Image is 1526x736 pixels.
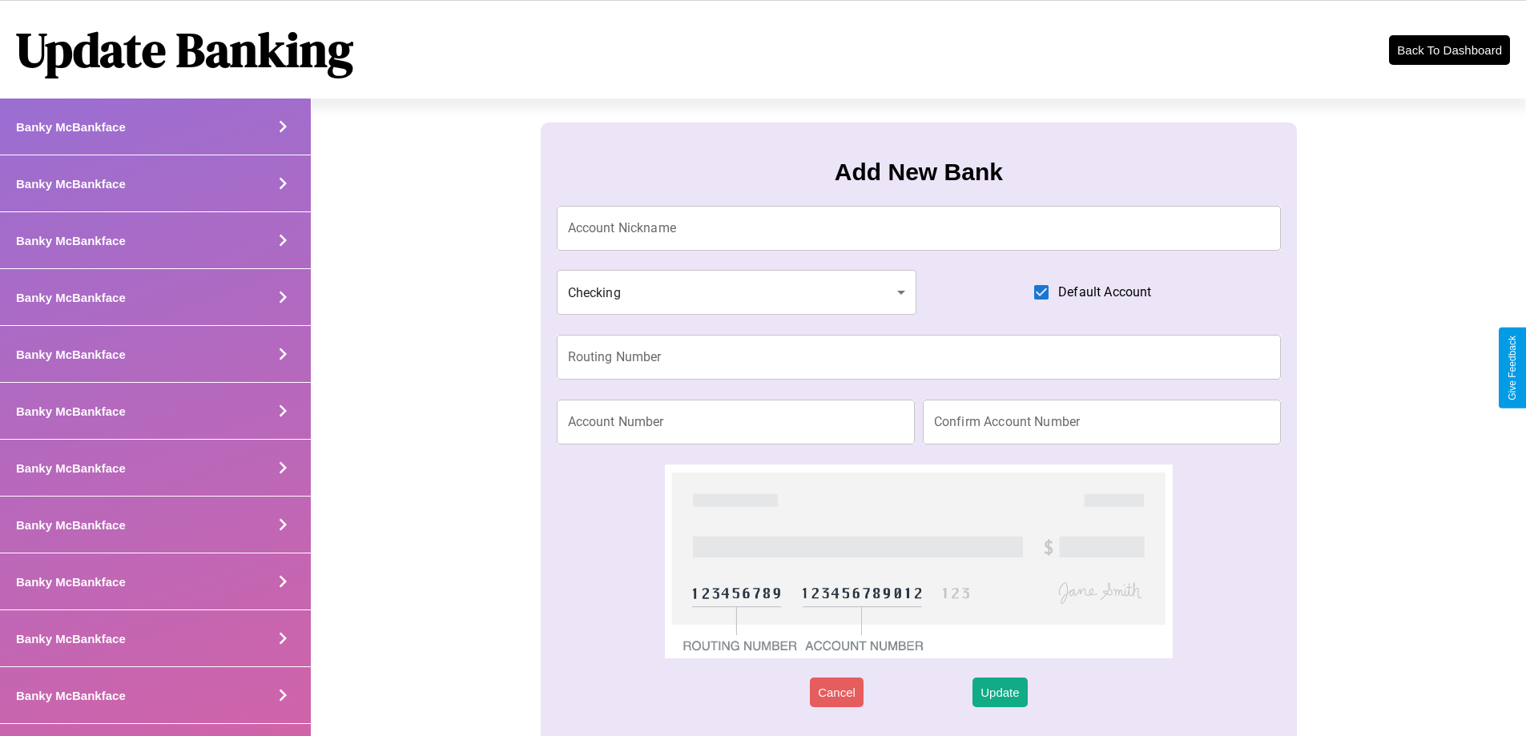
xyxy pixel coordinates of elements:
[835,159,1003,186] h3: Add New Bank
[16,575,126,589] h4: Banky McBankface
[16,461,126,475] h4: Banky McBankface
[972,678,1027,707] button: Update
[16,17,353,82] h1: Update Banking
[16,689,126,702] h4: Banky McBankface
[16,120,126,134] h4: Banky McBankface
[665,465,1172,658] img: check
[810,678,864,707] button: Cancel
[16,518,126,532] h4: Banky McBankface
[557,270,917,315] div: Checking
[16,632,126,646] h4: Banky McBankface
[16,404,126,418] h4: Banky McBankface
[16,348,126,361] h4: Banky McBankface
[1389,35,1510,65] button: Back To Dashboard
[1058,283,1151,302] span: Default Account
[16,177,126,191] h4: Banky McBankface
[16,291,126,304] h4: Banky McBankface
[1507,336,1518,400] div: Give Feedback
[16,234,126,247] h4: Banky McBankface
